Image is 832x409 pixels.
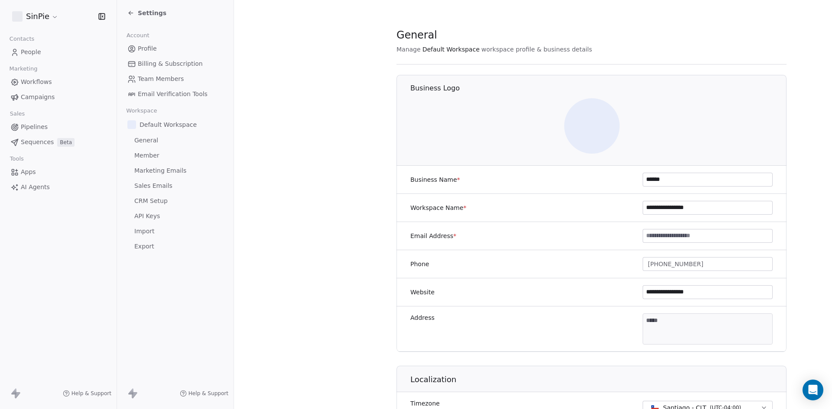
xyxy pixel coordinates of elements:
[138,59,203,68] span: Billing & Subscription
[180,390,228,397] a: Help & Support
[410,374,787,385] h1: Localization
[410,203,466,212] label: Workspace Name
[138,74,184,84] span: Team Members
[21,93,55,102] span: Campaigns
[124,42,227,56] a: Profile
[396,29,437,42] span: General
[410,175,460,184] label: Business Name
[410,232,456,240] label: Email Address
[63,390,111,397] a: Help & Support
[410,313,435,322] label: Address
[138,44,157,53] span: Profile
[127,9,166,17] a: Settings
[7,180,110,194] a: AI Agents
[124,133,227,148] a: General
[10,9,60,24] button: SinPie
[6,152,27,165] span: Tools
[134,136,158,145] span: General
[57,138,75,147] span: Beta
[124,148,227,163] a: Member
[124,194,227,208] a: CRM Setup
[124,57,227,71] a: Billing & Subscription
[134,166,186,175] span: Marketing Emails
[134,227,154,236] span: Import
[124,164,227,178] a: Marketing Emails
[410,260,429,268] label: Phone
[7,135,110,149] a: SequencesBeta
[124,87,227,101] a: Email Verification Tools
[124,224,227,238] a: Import
[188,390,228,397] span: Help & Support
[71,390,111,397] span: Help & Support
[21,122,48,132] span: Pipelines
[803,380,823,400] div: Open Intercom Messenger
[124,209,227,223] a: API Keys
[481,45,592,54] span: workspace profile & business details
[21,167,36,177] span: Apps
[26,11,49,22] span: SinPie
[134,181,172,190] span: Sales Emails
[21,48,41,57] span: People
[123,104,161,117] span: Workspace
[6,107,29,120] span: Sales
[396,45,421,54] span: Manage
[138,90,208,99] span: Email Verification Tools
[123,29,153,42] span: Account
[124,179,227,193] a: Sales Emails
[7,90,110,104] a: Campaigns
[7,120,110,134] a: Pipelines
[643,257,773,271] button: [PHONE_NUMBER]
[410,84,787,93] h1: Business Logo
[6,32,38,45] span: Contacts
[648,260,703,269] span: [PHONE_NUMBER]
[21,183,50,192] span: AI Agents
[410,288,435,296] label: Website
[134,196,168,206] span: CRM Setup
[124,239,227,254] a: Export
[140,120,197,129] span: Default Workspace
[21,77,52,87] span: Workflows
[134,212,160,221] span: API Keys
[7,165,110,179] a: Apps
[7,45,110,59] a: People
[410,399,535,408] label: Timezone
[134,242,154,251] span: Export
[124,72,227,86] a: Team Members
[134,151,159,160] span: Member
[422,45,480,54] span: Default Workspace
[138,9,166,17] span: Settings
[7,75,110,89] a: Workflows
[21,138,54,147] span: Sequences
[6,62,41,75] span: Marketing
